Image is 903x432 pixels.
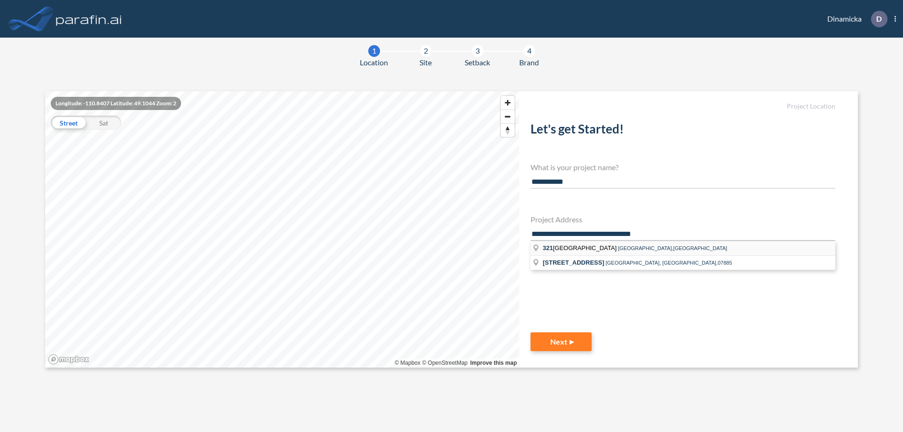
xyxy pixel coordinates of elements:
span: [GEOGRAPHIC_DATA], [GEOGRAPHIC_DATA],07885 [606,260,732,266]
span: Location [360,57,388,68]
button: Reset bearing to north [501,123,515,137]
a: Improve this map [470,360,517,366]
a: OpenStreetMap [422,360,467,366]
h4: What is your project name? [531,163,835,172]
div: 1 [368,45,380,57]
span: Setback [465,57,490,68]
span: Site [420,57,432,68]
a: Mapbox [395,360,420,366]
h2: Let's get Started! [531,122,835,140]
span: Reset bearing to north [501,124,515,137]
h5: Project Location [531,102,835,110]
div: 4 [523,45,535,57]
button: Next [531,332,592,351]
h4: Project Address [531,215,835,224]
span: 321 [543,244,553,251]
span: Brand [519,57,539,68]
span: [GEOGRAPHIC_DATA],[GEOGRAPHIC_DATA] [618,245,727,251]
div: Dinamicka [813,11,896,27]
div: Sat [86,116,121,130]
button: Zoom in [501,96,515,110]
a: Mapbox homepage [48,354,89,365]
img: logo [54,9,124,28]
div: Street [51,116,86,130]
div: 2 [420,45,432,57]
p: D [876,15,882,23]
span: [GEOGRAPHIC_DATA] [543,244,618,251]
button: Zoom out [501,110,515,123]
span: [STREET_ADDRESS] [543,259,604,266]
div: Longitude: -110.8407 Latitude: 49.1044 Zoom: 2 [51,97,181,110]
canvas: Map [45,91,519,368]
div: 3 [472,45,483,57]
